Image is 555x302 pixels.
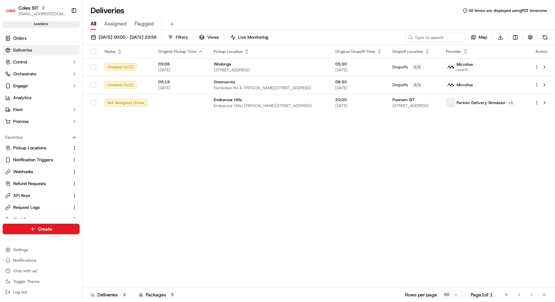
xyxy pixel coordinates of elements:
[18,11,66,17] button: [EMAIL_ADDRESS][DOMAIN_NAME]
[535,49,548,54] div: Action
[214,97,242,102] span: Endeavour Hills
[5,169,69,175] a: Webhooks
[3,104,80,115] button: Fleet
[3,132,80,143] div: Favorites
[335,49,375,54] span: Original Dropoff Time
[214,67,325,73] span: [STREET_ADDRESS]
[214,79,235,85] span: Greenacres
[5,205,69,210] a: Request Logs
[469,8,547,13] span: All times are displayed using PDT timezone
[13,119,29,125] span: Promise
[214,61,231,67] span: Wodonga
[446,49,462,54] span: Provider
[134,20,154,28] span: Flagged
[3,57,80,67] button: Control
[13,95,31,101] span: Analytics
[13,268,37,274] span: Chat with us!
[3,214,80,225] button: Workflows
[3,190,80,201] button: API Keys
[3,116,80,127] button: Promise
[3,287,80,297] button: Log out
[3,143,80,153] button: Pickup Locations
[392,103,435,108] span: [STREET_ADDRESS]
[3,245,80,254] button: Settings
[104,49,116,54] span: Status
[3,21,80,28] div: sandbox
[13,169,33,175] span: Webhooks
[176,34,188,40] span: Filters
[13,35,26,41] span: Orders
[446,81,455,89] img: microlise_logo.jpeg
[507,99,515,106] button: +1
[471,291,493,298] div: Page 1 of 1
[5,216,69,222] a: Workflows
[446,63,455,71] img: microlise_logo.jpeg
[13,157,53,163] span: Notification Triggers
[13,247,28,252] span: Settings
[121,292,128,298] div: 3
[214,49,243,54] span: Pickup Location
[196,33,222,42] button: Views
[91,291,128,298] div: Deliveries
[411,64,424,70] div: 0 / 2
[3,167,80,177] button: Webhooks
[411,82,424,88] div: 0 / 2
[406,33,465,42] input: Type to search
[13,289,27,295] span: Log out
[3,266,80,276] button: Chat with us!
[335,85,382,91] span: [DATE]
[3,155,80,165] button: Notification Triggers
[392,82,408,88] span: Dropoffs
[18,5,38,11] button: Coles SIT
[3,93,80,103] a: Analytics
[3,3,68,19] button: Coles SITColes SIT[EMAIL_ADDRESS][DOMAIN_NAME]
[158,79,203,85] span: 05:19
[392,49,423,54] span: Dropoff Location
[3,81,80,91] button: Engage
[392,64,408,70] span: Dropoffs
[335,103,382,108] span: [DATE]
[214,103,325,108] span: Endeavour Hills, [PERSON_NAME][STREET_ADDRESS]
[5,145,69,151] a: Pickup Locations
[3,69,80,79] button: Orchestrate
[3,45,80,56] a: Deliveries
[88,33,159,42] button: [DATE] 00:00 - [DATE] 23:59
[13,205,40,210] span: Request Logs
[540,33,550,42] button: Refresh
[3,224,80,234] button: Create
[158,67,203,73] span: [DATE]
[392,97,415,102] span: Poonam SIT
[335,79,382,85] span: 06:30
[13,145,46,151] span: Pickup Locations
[38,226,52,232] span: Create
[457,67,473,72] span: nash5
[214,85,325,91] span: Floriedale Rd & [PERSON_NAME][STREET_ADDRESS]
[3,277,80,286] button: Toggle Theme
[3,202,80,213] button: Request Logs
[158,85,203,91] span: [DATE]
[3,178,80,189] button: Refund Requests
[91,20,96,28] span: All
[13,279,40,284] span: Toggle Theme
[13,181,46,187] span: Refund Requests
[5,157,69,163] a: Notification Triggers
[457,82,473,88] span: Microlise
[5,193,69,199] a: API Keys
[13,107,23,113] span: Fleet
[104,20,127,28] span: Assigned
[13,59,27,65] span: Control
[169,292,176,298] div: 5
[99,34,156,40] span: [DATE] 00:00 - [DATE] 23:59
[165,33,191,42] button: Filters
[335,67,382,73] span: [DATE]
[13,83,28,89] span: Engage
[5,181,69,187] a: Refund Requests
[227,33,271,42] button: Live Monitoring
[158,49,197,54] span: Original Pickup Time
[5,5,16,16] img: Coles SIT
[3,33,80,44] a: Orders
[13,47,32,53] span: Deliveries
[468,33,490,42] button: Map
[13,258,36,263] span: Notifications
